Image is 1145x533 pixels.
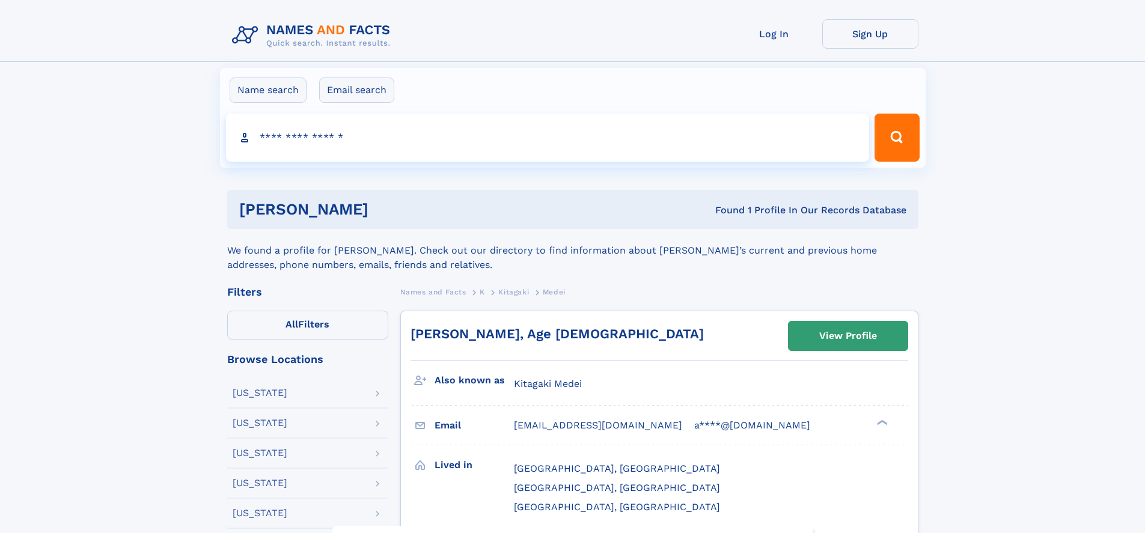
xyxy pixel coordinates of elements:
[480,284,485,299] a: K
[319,78,394,103] label: Email search
[233,478,287,488] div: [US_STATE]
[411,326,704,341] a: [PERSON_NAME], Age [DEMOGRAPHIC_DATA]
[233,508,287,518] div: [US_STATE]
[480,288,485,296] span: K
[435,370,514,391] h3: Also known as
[233,388,287,398] div: [US_STATE]
[400,284,466,299] a: Names and Facts
[435,415,514,436] h3: Email
[543,288,566,296] span: Medei
[227,311,388,340] label: Filters
[875,114,919,162] button: Search Button
[285,318,298,330] span: All
[514,378,582,389] span: Kitagaki Medei
[822,19,918,49] a: Sign Up
[819,322,877,350] div: View Profile
[726,19,822,49] a: Log In
[498,284,529,299] a: Kitagaki
[514,463,720,474] span: [GEOGRAPHIC_DATA], [GEOGRAPHIC_DATA]
[514,482,720,493] span: [GEOGRAPHIC_DATA], [GEOGRAPHIC_DATA]
[227,354,388,365] div: Browse Locations
[789,321,908,350] a: View Profile
[227,229,918,272] div: We found a profile for [PERSON_NAME]. Check out our directory to find information about [PERSON_N...
[226,114,870,162] input: search input
[514,419,682,431] span: [EMAIL_ADDRESS][DOMAIN_NAME]
[542,204,906,217] div: Found 1 Profile In Our Records Database
[514,501,720,513] span: [GEOGRAPHIC_DATA], [GEOGRAPHIC_DATA]
[874,419,888,427] div: ❯
[435,455,514,475] h3: Lived in
[498,288,529,296] span: Kitagaki
[227,287,388,297] div: Filters
[227,19,400,52] img: Logo Names and Facts
[233,448,287,458] div: [US_STATE]
[233,418,287,428] div: [US_STATE]
[239,202,542,217] h1: [PERSON_NAME]
[230,78,307,103] label: Name search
